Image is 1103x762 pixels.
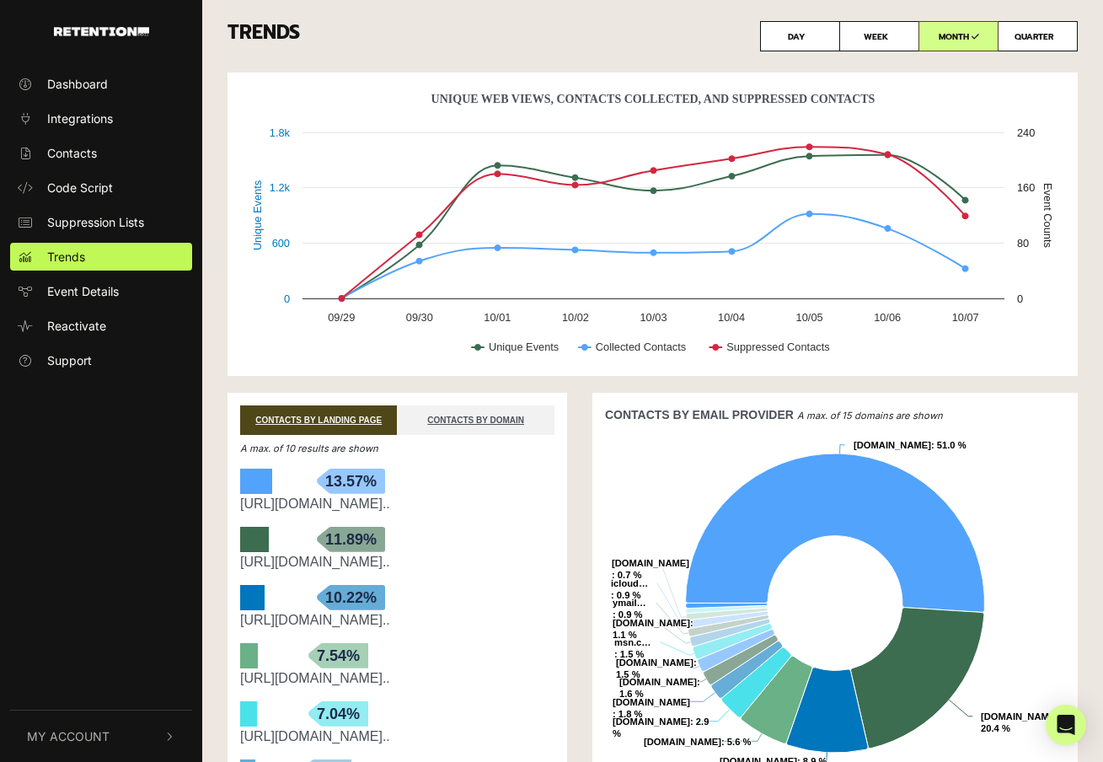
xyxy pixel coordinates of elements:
span: Code Script [47,179,113,196]
a: CONTACTS BY DOMAIN [397,405,554,435]
span: Event Details [47,282,119,300]
text: 09/30 [406,311,433,324]
svg: Unique Web Views, Contacts Collected, And Suppressed Contacts [240,85,1065,372]
text: 10/01 [484,311,511,324]
span: Suppression Lists [47,213,144,231]
span: 7.04% [308,701,368,727]
div: https://gibbon-usa.com/products/balanceboard-slackboard-mountain [240,727,554,747]
tspan: [DOMAIN_NAME] [644,737,721,747]
a: [URL][DOMAIN_NAME].. [240,496,390,511]
text: : 0.9 % [611,578,648,600]
em: A max. of 10 results are shown [240,443,378,454]
span: 10.22% [317,585,385,610]
span: Dashboard [47,75,108,93]
a: Code Script [10,174,192,201]
text: 80 [1017,237,1029,250]
span: Trends [47,248,85,266]
text: : 1.8 % [613,697,690,719]
text: 10/06 [874,311,901,324]
label: QUARTER [998,21,1078,51]
text: 10/02 [562,311,589,324]
span: 13.57% [317,469,385,494]
text: 0 [284,292,290,305]
text: Unique Events [251,180,264,250]
a: Dashboard [10,70,192,98]
img: Retention.com [54,27,149,36]
a: Support [10,346,192,374]
text: 10/03 [640,311,667,324]
text: 1.2k [270,181,291,194]
span: 11.89% [317,527,385,552]
text: 10/04 [718,311,745,324]
text: : 1.5 % [616,657,697,679]
a: Event Details [10,277,192,305]
tspan: [DOMAIN_NAME] [616,657,693,668]
a: CONTACTS BY LANDING PAGE [240,405,397,435]
div: Open Intercom Messenger [1046,705,1086,745]
tspan: [DOMAIN_NAME] [981,711,1058,722]
a: Suppression Lists [10,208,192,236]
div: https://gibbon-usa.com/products/balanceboard-slackboard-plus-mountain [240,494,554,514]
label: DAY [760,21,840,51]
text: : 20.4 % [981,711,1062,733]
a: Trends [10,243,192,271]
tspan: [DOMAIN_NAME] [619,677,697,687]
text: 09/29 [328,311,355,324]
text: Unique Web Views, Contacts Collected, And Suppressed Contacts [431,93,875,105]
a: Integrations [10,105,192,132]
text: 600 [272,237,290,250]
text: 10/07 [952,311,979,324]
text: Unique Events [489,341,559,353]
h3: TRENDS [228,21,1078,51]
a: [URL][DOMAIN_NAME].. [240,671,390,685]
text: Suppressed Contacts [726,341,829,353]
button: My Account [10,711,192,762]
tspan: [DOMAIN_NAME] [612,558,689,568]
span: Integrations [47,110,113,127]
label: WEEK [839,21,919,51]
tspan: [DOMAIN_NAME] [613,697,690,707]
text: : 1.6 % [619,677,700,699]
span: 7.54% [308,643,368,668]
a: [URL][DOMAIN_NAME].. [240,555,390,569]
a: [URL][DOMAIN_NAME].. [240,613,390,627]
label: MONTH [918,21,999,51]
tspan: [DOMAIN_NAME] [613,618,690,628]
tspan: [DOMAIN_NAME] [854,440,931,450]
a: [URL][DOMAIN_NAME].. [240,729,390,743]
div: https://gibbon-usa.com/products/balanceboard-slackboard-balance [240,552,554,572]
text: 0 [1017,292,1023,305]
tspan: icloud… [611,578,648,588]
text: 1.8k [270,126,291,139]
text: : 1.1 % [613,618,693,640]
a: Contacts [10,139,192,167]
tspan: msn.c… [614,637,651,647]
text: Collected Contacts [596,341,686,353]
span: My Account [27,727,110,745]
em: A max. of 15 domains are shown [797,410,943,421]
a: Reactivate [10,312,192,340]
text: 10/05 [796,311,823,324]
tspan: [DOMAIN_NAME] [613,716,690,727]
tspan: ymail… [613,598,646,608]
span: Reactivate [47,317,106,335]
strong: CONTACTS BY EMAIL PROVIDER [605,408,794,421]
span: Support [47,351,92,369]
text: : 2.9 % [613,716,709,738]
text: 160 [1017,181,1035,194]
text: 240 [1017,126,1035,139]
text: : 5.6 % [644,737,751,747]
div: https://gibbon-usa.com/products/balanceboard-slackboard-sunrise [240,668,554,689]
text: : 51.0 % [854,440,966,450]
text: : 0.7 % [612,558,689,580]
span: Contacts [47,144,97,162]
text: Event Counts [1041,183,1054,248]
div: https://gibbon-usa.com/products/balanceboard-slackboard-plus-balance [240,610,554,631]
